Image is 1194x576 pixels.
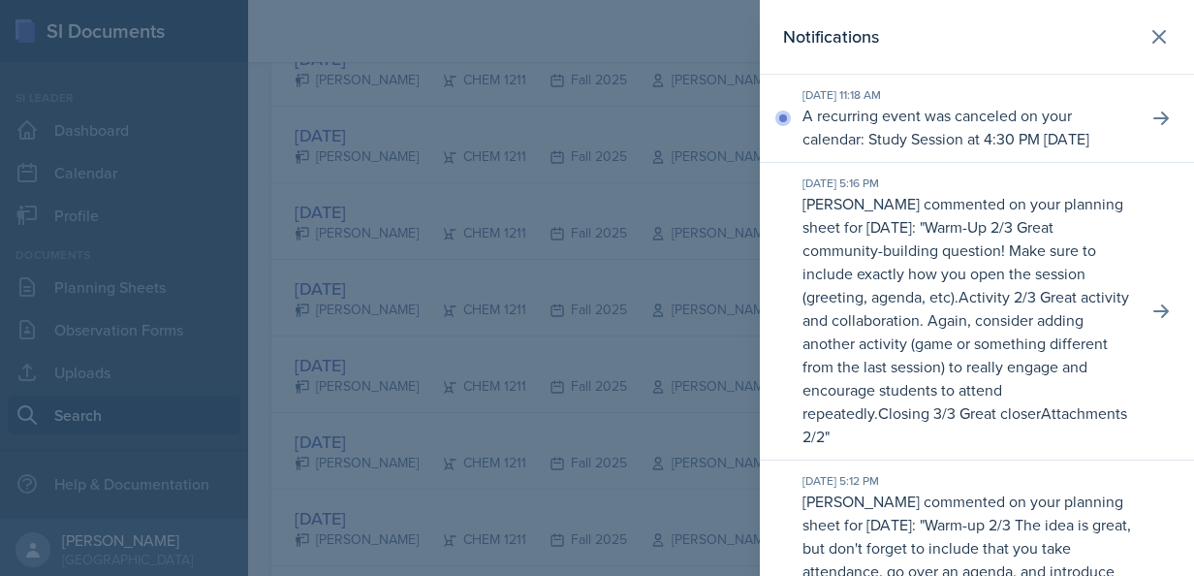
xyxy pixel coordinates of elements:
p: Closing 3/3 Great closer [878,402,1041,424]
div: [DATE] 11:18 AM [802,86,1132,104]
p: A recurring event was canceled on your calendar: Study Session at 4:30 PM [DATE] [802,104,1132,150]
div: [DATE] 5:12 PM [802,472,1132,490]
h2: Notifications [783,23,879,50]
p: Warm-Up 2/3 Great community-building question! Make sure to include exactly how you open the sess... [802,216,1096,307]
p: [PERSON_NAME] commented on your planning sheet for [DATE]: " " [802,192,1132,448]
div: [DATE] 5:16 PM [802,175,1132,192]
p: Activity 2/3 Great activity and collaboration. Again, consider adding another activity (game or s... [802,286,1129,424]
